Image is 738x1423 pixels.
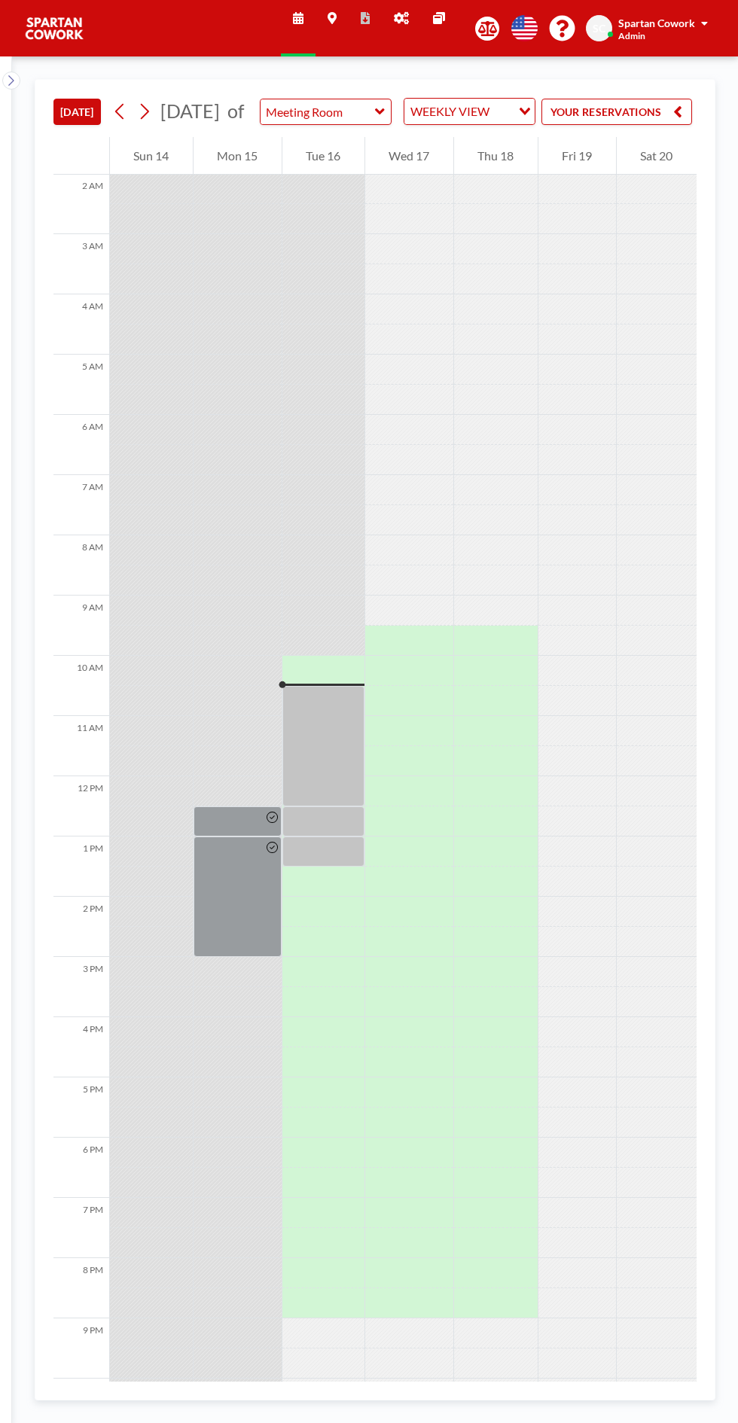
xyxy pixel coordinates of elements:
[110,137,193,175] div: Sun 14
[53,656,109,716] div: 10 AM
[53,535,109,596] div: 8 AM
[53,776,109,836] div: 12 PM
[618,30,645,41] span: Admin
[53,1138,109,1198] div: 6 PM
[53,897,109,957] div: 2 PM
[538,137,616,175] div: Fri 19
[53,1318,109,1379] div: 9 PM
[407,102,493,121] span: WEEKLY VIEW
[593,22,605,35] span: SC
[541,99,692,125] button: YOUR RESERVATIONS
[160,99,220,122] span: [DATE]
[53,475,109,535] div: 7 AM
[365,137,453,175] div: Wed 17
[53,234,109,294] div: 3 AM
[53,1258,109,1318] div: 8 PM
[53,1017,109,1077] div: 4 PM
[261,99,376,124] input: Meeting Room
[404,99,535,124] div: Search for option
[24,14,84,44] img: organization-logo
[53,99,101,125] button: [DATE]
[53,957,109,1017] div: 3 PM
[282,137,364,175] div: Tue 16
[53,1198,109,1258] div: 7 PM
[227,99,244,123] span: of
[53,716,109,776] div: 11 AM
[194,137,282,175] div: Mon 15
[454,137,538,175] div: Thu 18
[53,596,109,656] div: 9 AM
[53,1077,109,1138] div: 5 PM
[53,294,109,355] div: 4 AM
[53,174,109,234] div: 2 AM
[53,836,109,897] div: 1 PM
[494,102,510,121] input: Search for option
[53,415,109,475] div: 6 AM
[617,137,697,175] div: Sat 20
[618,17,695,29] span: Spartan Cowork
[53,355,109,415] div: 5 AM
